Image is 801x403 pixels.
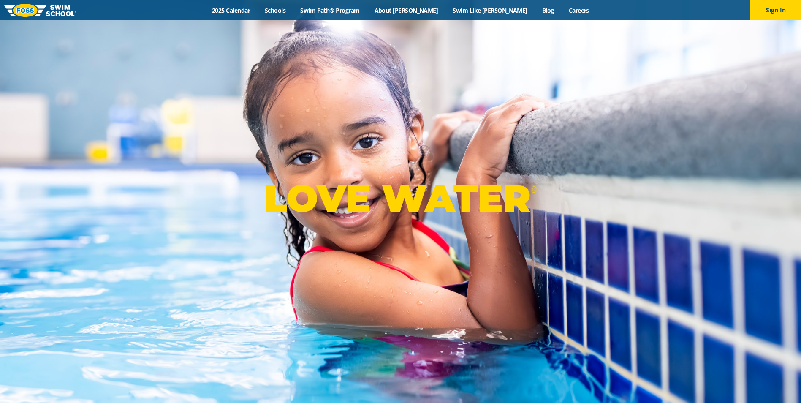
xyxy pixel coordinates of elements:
[205,6,258,14] a: 2025 Calendar
[4,4,76,17] img: FOSS Swim School Logo
[258,6,293,14] a: Schools
[293,6,367,14] a: Swim Path® Program
[561,6,596,14] a: Careers
[530,184,537,195] sup: ®
[264,176,537,221] p: LOVE WATER
[445,6,535,14] a: Swim Like [PERSON_NAME]
[535,6,561,14] a: Blog
[367,6,445,14] a: About [PERSON_NAME]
